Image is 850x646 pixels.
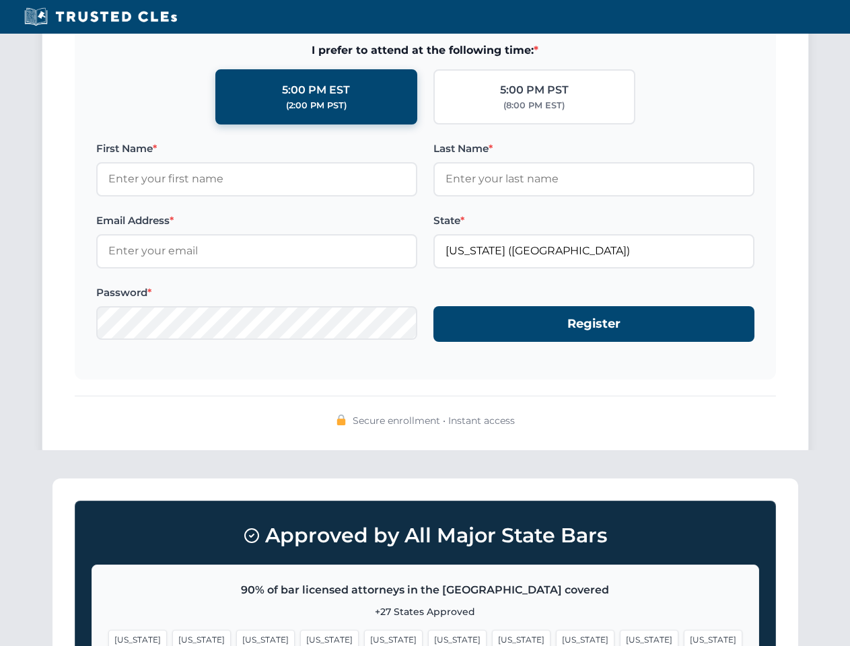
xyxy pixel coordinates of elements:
[286,99,347,112] div: (2:00 PM PST)
[96,234,417,268] input: Enter your email
[433,162,754,196] input: Enter your last name
[500,81,569,99] div: 5:00 PM PST
[96,285,417,301] label: Password
[96,42,754,59] span: I prefer to attend at the following time:
[20,7,181,27] img: Trusted CLEs
[433,234,754,268] input: Florida (FL)
[108,604,742,619] p: +27 States Approved
[503,99,565,112] div: (8:00 PM EST)
[282,81,350,99] div: 5:00 PM EST
[96,162,417,196] input: Enter your first name
[433,306,754,342] button: Register
[353,413,515,428] span: Secure enrollment • Instant access
[96,213,417,229] label: Email Address
[433,141,754,157] label: Last Name
[433,213,754,229] label: State
[92,517,759,554] h3: Approved by All Major State Bars
[96,141,417,157] label: First Name
[108,581,742,599] p: 90% of bar licensed attorneys in the [GEOGRAPHIC_DATA] covered
[336,415,347,425] img: 🔒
